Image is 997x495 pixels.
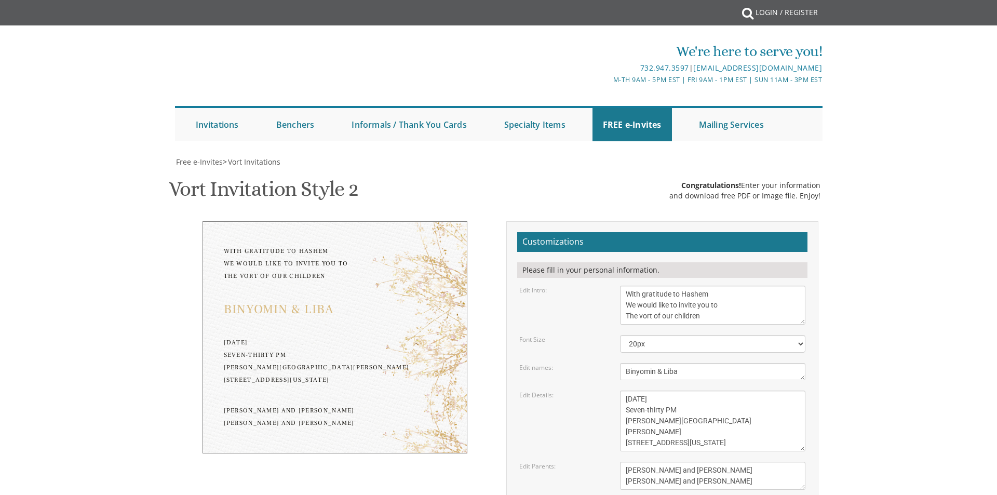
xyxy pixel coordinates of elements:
span: Congratulations! [681,180,741,190]
h1: Vort Invitation Style 2 [169,178,358,208]
div: With gratitude to Hashem We would like to invite you to The vort of our children [224,245,446,283]
a: Specialty Items [494,108,576,141]
span: Free e-Invites [176,157,223,167]
span: > [223,157,280,167]
a: Invitations [185,108,249,141]
div: M-Th 9am - 5pm EST | Fri 9am - 1pm EST | Sun 11am - 3pm EST [391,74,822,85]
div: [DATE] Seven-thirty PM [PERSON_NAME][GEOGRAPHIC_DATA][PERSON_NAME] [STREET_ADDRESS][US_STATE] [224,337,446,386]
textarea: With gratitude to Hashem We would like to invite you to The vort of our children [620,286,806,325]
div: Binyomin & Liba [224,303,446,316]
div: Enter your information [669,180,820,191]
div: Please fill in your personal information. [517,262,807,278]
textarea: [DATE] Seven-thirty PM [PERSON_NAME][GEOGRAPHIC_DATA][PERSON_NAME] [STREET_ADDRESS][US_STATE] [620,391,806,451]
a: Vort Invitations [227,157,280,167]
label: Edit Intro: [519,286,547,295]
label: Font Size [519,335,545,344]
label: Edit Parents: [519,462,556,471]
label: Edit names: [519,363,553,372]
div: We're here to serve you! [391,41,822,62]
div: and download free PDF or Image file. Enjoy! [669,191,820,201]
div: [PERSON_NAME] and [PERSON_NAME] [PERSON_NAME] and [PERSON_NAME] [224,405,446,430]
a: FREE e-Invites [592,108,672,141]
label: Edit Details: [519,391,554,399]
a: Free e-Invites [175,157,223,167]
a: Mailing Services [689,108,774,141]
h2: Customizations [517,232,807,252]
span: Vort Invitations [228,157,280,167]
a: Informals / Thank You Cards [341,108,477,141]
a: [EMAIL_ADDRESS][DOMAIN_NAME] [693,63,822,73]
a: Benchers [266,108,325,141]
div: | [391,62,822,74]
a: 732.947.3597 [640,63,689,73]
textarea: [PERSON_NAME] and [PERSON_NAME] [PERSON_NAME] and [PERSON_NAME] [620,462,806,490]
textarea: Binyomin & Liba [620,363,806,380]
